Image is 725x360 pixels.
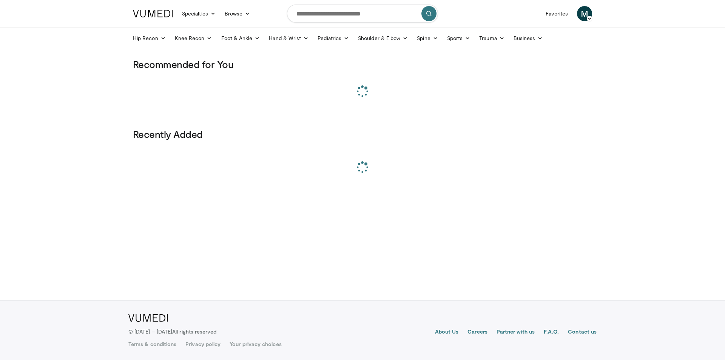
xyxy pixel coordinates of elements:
a: Partner with us [497,328,535,337]
a: Privacy policy [185,340,221,348]
h3: Recently Added [133,128,592,140]
a: Contact us [568,328,597,337]
a: Careers [467,328,487,337]
input: Search topics, interventions [287,5,438,23]
p: © [DATE] – [DATE] [128,328,217,335]
img: VuMedi Logo [133,10,173,17]
a: Hand & Wrist [264,31,313,46]
a: Browse [220,6,255,21]
a: F.A.Q. [544,328,559,337]
a: Shoulder & Elbow [353,31,412,46]
a: Pediatrics [313,31,353,46]
a: Foot & Ankle [217,31,265,46]
a: About Us [435,328,459,337]
img: VuMedi Logo [128,314,168,322]
a: Spine [412,31,442,46]
a: Specialties [177,6,220,21]
a: Business [509,31,548,46]
a: Knee Recon [170,31,217,46]
span: All rights reserved [172,328,216,335]
a: Favorites [541,6,572,21]
a: Hip Recon [128,31,170,46]
a: M [577,6,592,21]
a: Sports [443,31,475,46]
h3: Recommended for You [133,58,592,70]
a: Trauma [475,31,509,46]
a: Terms & conditions [128,340,176,348]
a: Your privacy choices [230,340,281,348]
